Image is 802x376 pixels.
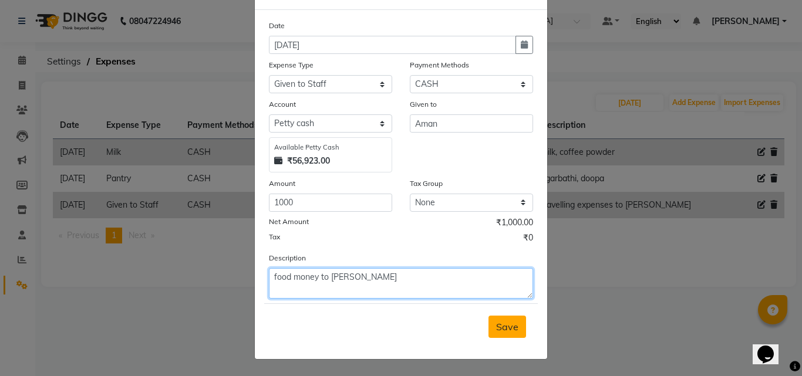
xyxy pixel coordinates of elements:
label: Expense Type [269,60,314,70]
label: Account [269,99,296,110]
label: Tax [269,232,280,242]
label: Date [269,21,285,31]
input: Given to [410,114,533,133]
span: ₹0 [523,232,533,247]
label: Description [269,253,306,263]
label: Amount [269,178,295,189]
button: Save [488,316,526,338]
label: Payment Methods [410,60,469,70]
label: Given to [410,99,437,110]
span: Save [496,321,518,333]
label: Tax Group [410,178,443,189]
div: Available Petty Cash [274,143,387,153]
strong: ₹56,923.00 [287,155,330,167]
iframe: chat widget [753,329,790,364]
span: ₹1,000.00 [496,216,533,232]
label: Net Amount [269,216,309,227]
input: Amount [269,194,392,212]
